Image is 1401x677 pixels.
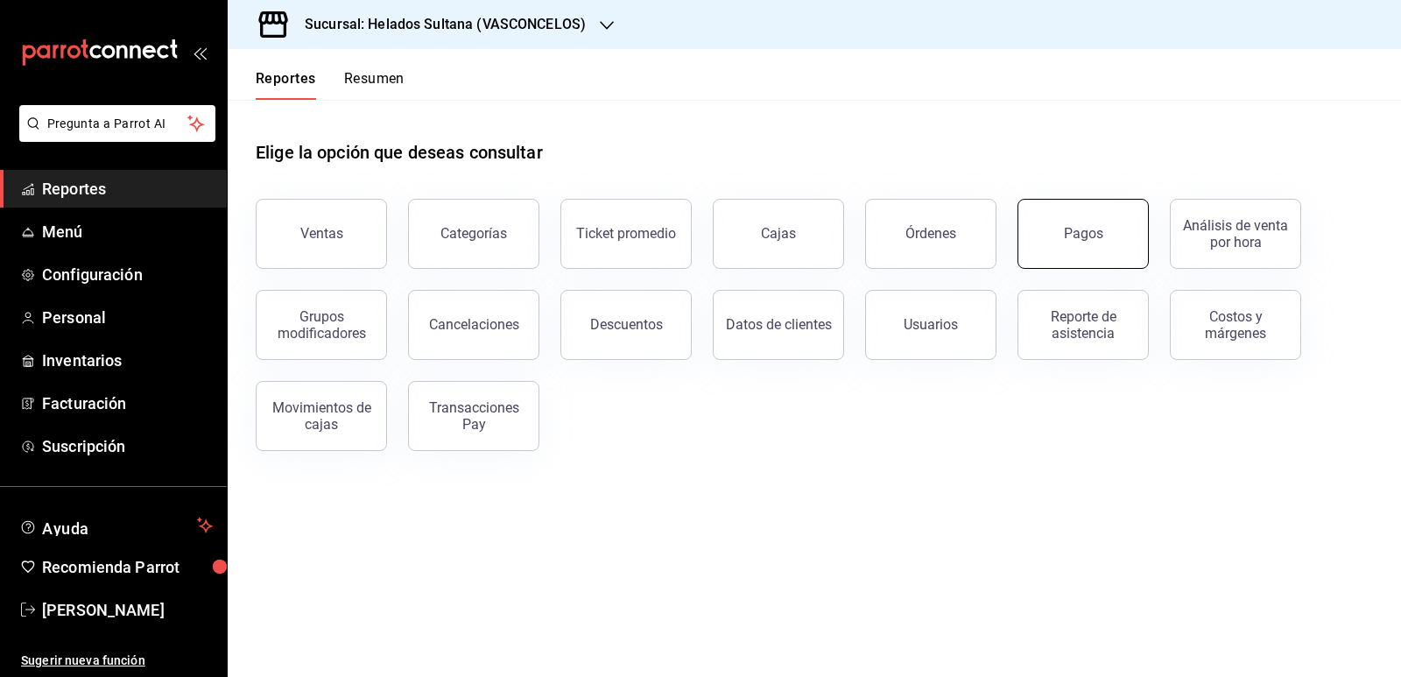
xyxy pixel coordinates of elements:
[1017,290,1149,360] button: Reporte de asistencia
[408,199,539,269] button: Categorías
[267,399,376,433] div: Movimientos de cajas
[713,290,844,360] button: Datos de clientes
[905,225,956,242] div: Órdenes
[300,225,343,242] div: Ventas
[1064,225,1103,242] div: Pagos
[1181,217,1290,250] div: Análisis de venta por hora
[560,290,692,360] button: Descuentos
[19,105,215,142] button: Pregunta a Parrot AI
[429,316,519,333] div: Cancelaciones
[1181,308,1290,342] div: Costos y márgenes
[42,220,213,243] span: Menú
[419,399,528,433] div: Transacciones Pay
[408,381,539,451] button: Transacciones Pay
[576,225,676,242] div: Ticket promedio
[1170,199,1301,269] button: Análisis de venta por hora
[42,515,190,536] span: Ayuda
[590,316,663,333] div: Descuentos
[42,263,213,286] span: Configuración
[761,223,797,244] div: Cajas
[42,177,213,201] span: Reportes
[726,316,832,333] div: Datos de clientes
[344,70,405,100] button: Resumen
[256,199,387,269] button: Ventas
[256,70,316,100] button: Reportes
[256,381,387,451] button: Movimientos de cajas
[1170,290,1301,360] button: Costos y márgenes
[42,349,213,372] span: Inventarios
[408,290,539,360] button: Cancelaciones
[560,199,692,269] button: Ticket promedio
[904,316,958,333] div: Usuarios
[865,290,996,360] button: Usuarios
[21,652,213,670] span: Sugerir nueva función
[12,127,215,145] a: Pregunta a Parrot AI
[256,139,543,166] h1: Elige la opción que deseas consultar
[42,555,213,579] span: Recomienda Parrot
[440,225,507,242] div: Categorías
[865,199,996,269] button: Órdenes
[1017,199,1149,269] button: Pagos
[42,306,213,329] span: Personal
[256,70,405,100] div: navigation tabs
[42,391,213,415] span: Facturación
[42,598,213,622] span: [PERSON_NAME]
[42,434,213,458] span: Suscripción
[47,115,188,133] span: Pregunta a Parrot AI
[1029,308,1137,342] div: Reporte de asistencia
[291,14,586,35] h3: Sucursal: Helados Sultana (VASCONCELOS)
[256,290,387,360] button: Grupos modificadores
[713,199,844,269] a: Cajas
[267,308,376,342] div: Grupos modificadores
[193,46,207,60] button: open_drawer_menu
